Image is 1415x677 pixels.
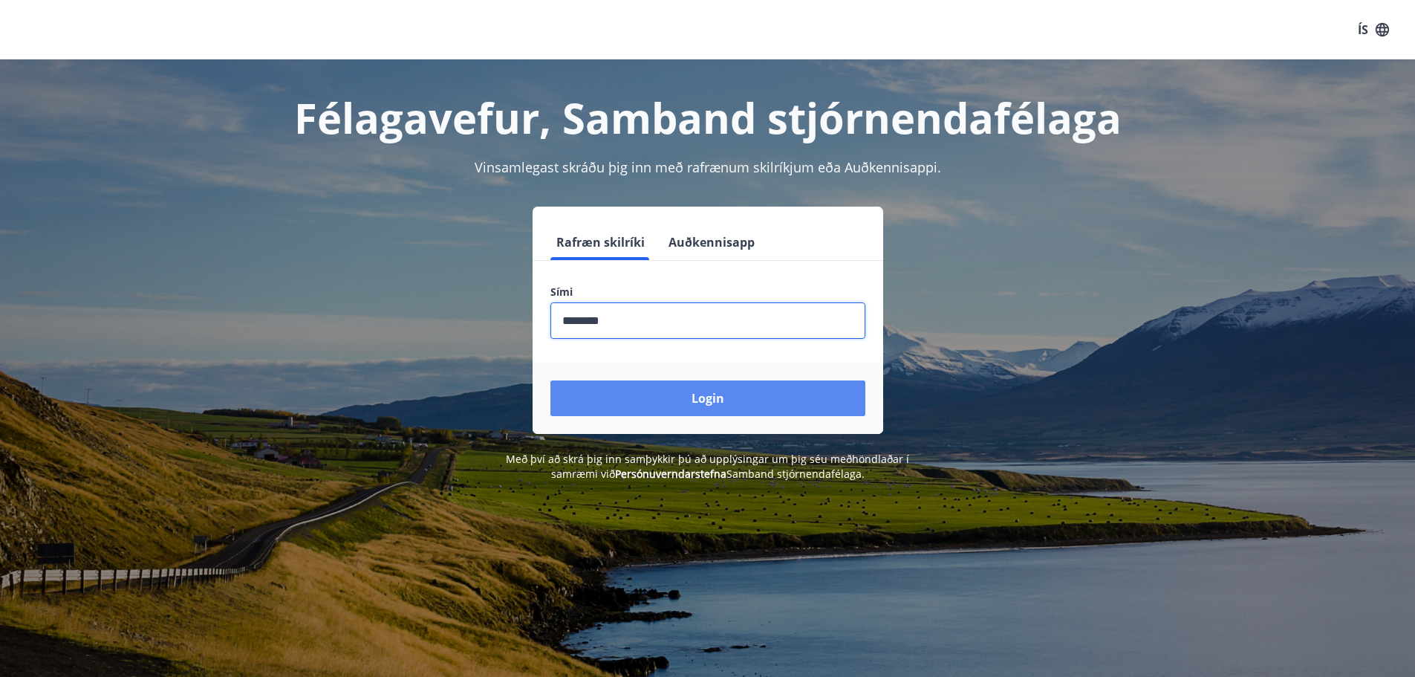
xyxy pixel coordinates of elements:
[615,467,726,481] a: Persónuverndarstefna
[475,158,941,176] span: Vinsamlegast skráðu þig inn með rafrænum skilríkjum eða Auðkennisappi.
[663,224,761,260] button: Auðkennisapp
[191,89,1225,146] h1: Félagavefur, Samband stjórnendafélaga
[1350,16,1397,43] button: ÍS
[550,380,865,416] button: Login
[550,224,651,260] button: Rafræn skilríki
[550,285,865,299] label: Sími
[506,452,909,481] span: Með því að skrá þig inn samþykkir þú að upplýsingar um þig séu meðhöndlaðar í samræmi við Samband...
